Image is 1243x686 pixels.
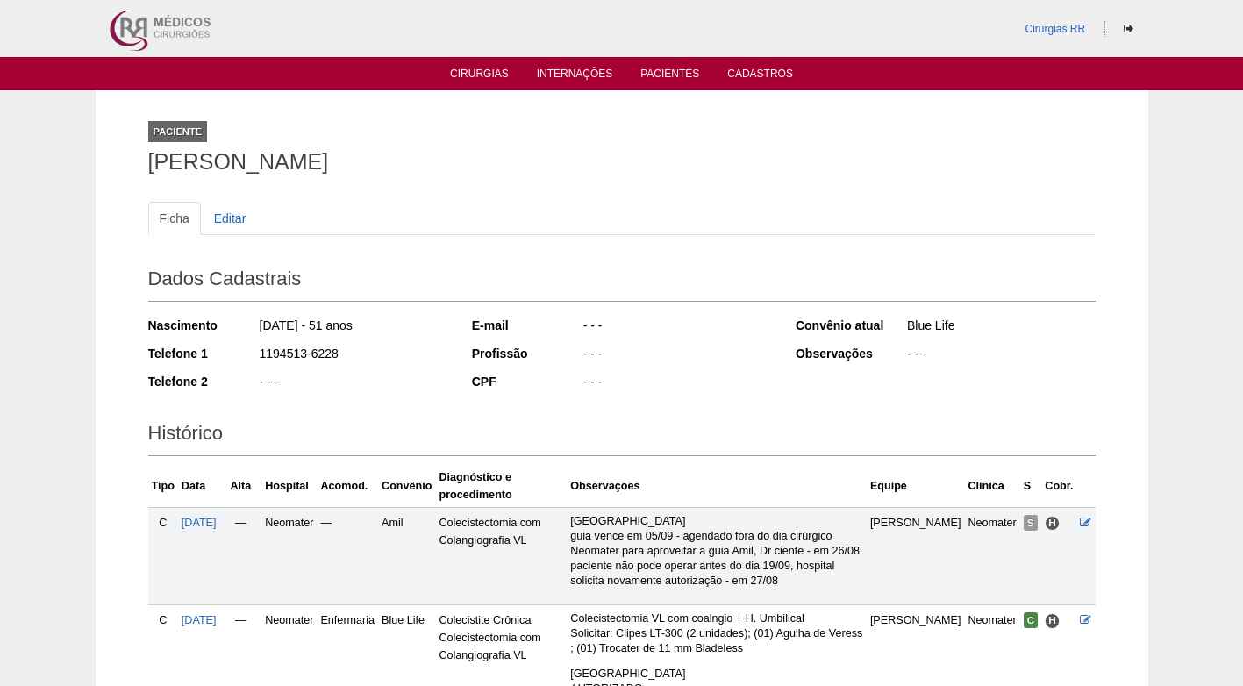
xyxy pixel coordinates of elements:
[152,514,175,532] div: C
[182,517,217,529] a: [DATE]
[1020,465,1042,508] th: S
[148,202,201,235] a: Ficha
[472,317,582,334] div: E-mail
[1025,23,1085,35] a: Cirurgias RR
[964,507,1019,604] td: Neomater
[867,465,965,508] th: Equipe
[570,611,863,656] p: Colecistectomia VL com coalngio + H. Umbilical Solicitar: Clipes LT-300 (2 unidades); (01) Agulha...
[537,68,613,85] a: Internações
[1124,24,1133,34] i: Sair
[148,373,258,390] div: Telefone 2
[148,151,1096,173] h1: [PERSON_NAME]
[1024,612,1039,628] span: Confirmada
[905,317,1096,339] div: Blue Life
[378,465,435,508] th: Convênio
[378,507,435,604] td: Amil
[867,507,965,604] td: [PERSON_NAME]
[582,373,772,395] div: - - -
[796,317,905,334] div: Convênio atual
[148,317,258,334] div: Nascimento
[472,373,582,390] div: CPF
[152,611,175,629] div: C
[178,465,220,508] th: Data
[148,345,258,362] div: Telefone 1
[148,465,178,508] th: Tipo
[261,465,317,508] th: Hospital
[148,261,1096,302] h2: Dados Cadastrais
[567,465,867,508] th: Observações
[1045,613,1060,628] span: Hospital
[435,465,567,508] th: Diagnóstico e procedimento
[796,345,905,362] div: Observações
[317,507,378,604] td: —
[570,514,863,589] p: [GEOGRAPHIC_DATA] guia vence em 05/09 - agendado fora do dia cirúrgico Neomater para aproveitar a...
[182,614,217,626] a: [DATE]
[472,345,582,362] div: Profissão
[964,465,1019,508] th: Clínica
[261,507,317,604] td: Neomater
[1045,516,1060,531] span: Hospital
[450,68,509,85] a: Cirurgias
[258,373,448,395] div: - - -
[148,416,1096,456] h2: Histórico
[258,345,448,367] div: 1194513-6228
[582,345,772,367] div: - - -
[905,345,1096,367] div: - - -
[1024,515,1038,531] span: Suspensa
[435,507,567,604] td: Colecistectomia com Colangiografia VL
[148,121,208,142] div: Paciente
[582,317,772,339] div: - - -
[220,507,262,604] td: —
[220,465,262,508] th: Alta
[727,68,793,85] a: Cadastros
[1041,465,1076,508] th: Cobr.
[640,68,699,85] a: Pacientes
[203,202,258,235] a: Editar
[258,317,448,339] div: [DATE] - 51 anos
[317,465,378,508] th: Acomod.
